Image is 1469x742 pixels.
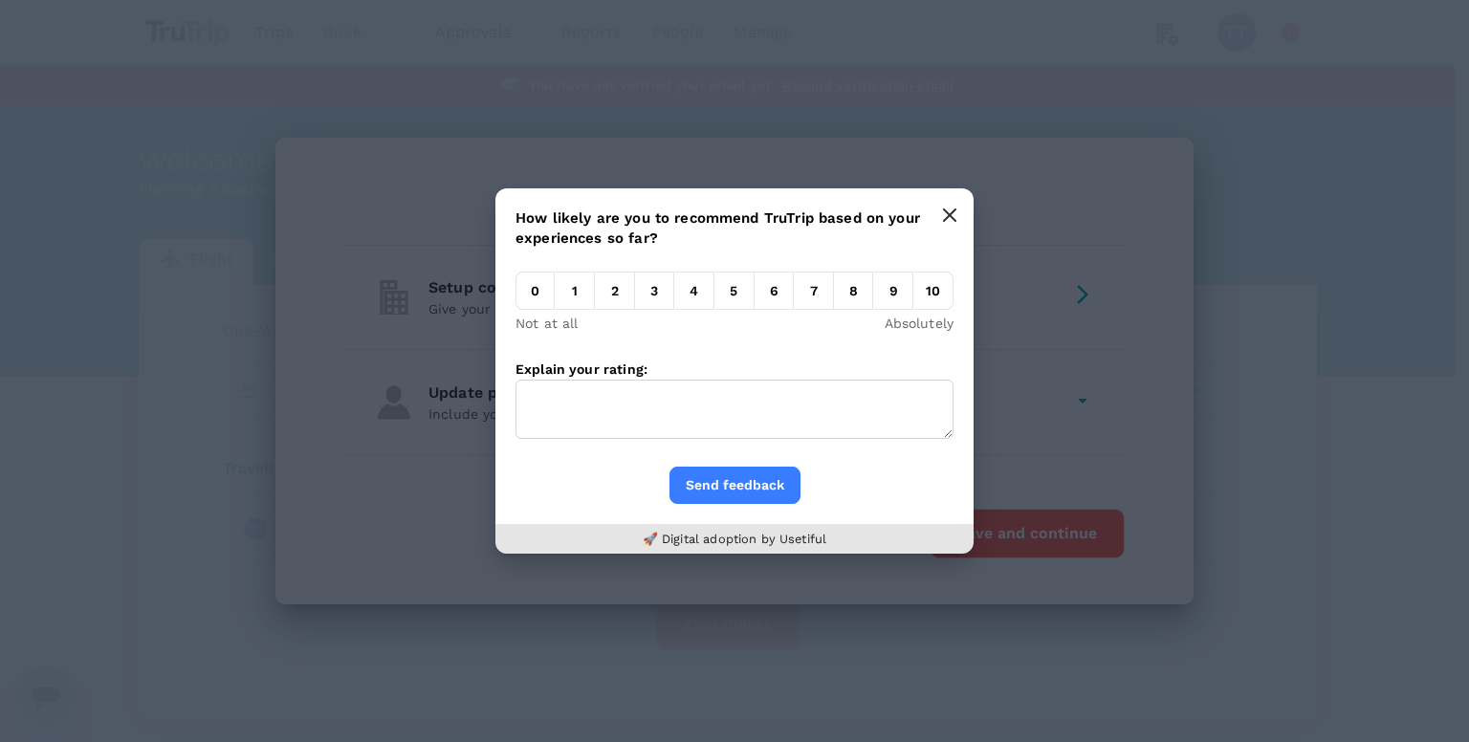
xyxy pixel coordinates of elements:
em: 1 [556,272,595,310]
em: 0 [515,272,555,310]
span: How likely are you to recommend TruTrip based on your experiences so far? [515,209,920,247]
em: 8 [834,272,873,310]
em: 5 [715,272,755,310]
p: Not at all [515,314,579,333]
em: 3 [635,272,674,310]
em: 10 [914,272,954,310]
a: 🚀 Digital adoption by Usetiful [643,532,827,546]
em: 4 [675,272,714,310]
p: Absolutely [885,314,954,333]
em: 9 [874,272,913,310]
button: Send feedback [669,467,800,504]
em: 7 [795,272,834,310]
em: 6 [755,272,794,310]
em: 2 [596,272,635,310]
label: Explain your rating: [515,361,647,377]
